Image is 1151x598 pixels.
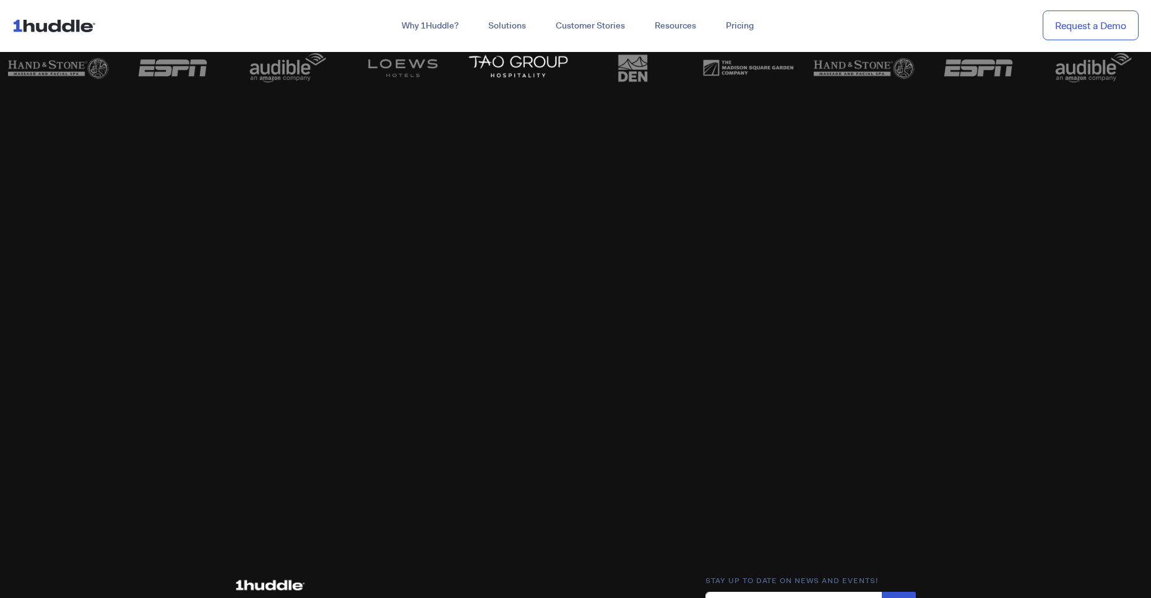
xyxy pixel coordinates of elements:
[806,39,921,97] div: 2 of 7
[575,39,691,97] div: 7 of 7
[806,39,921,97] img: client-handstone
[575,39,691,97] img: client-den
[12,14,101,37] img: ...
[460,45,575,91] div: 6 of 7
[921,39,1036,97] div: 3 of 7
[1043,11,1139,41] a: Request a Demo
[115,39,230,97] div: 3 of 7
[235,575,309,595] img: ...
[230,39,345,97] div: 4 of 7
[387,15,473,37] a: Why 1Huddle?
[345,39,460,97] img: client-loews
[345,39,460,97] div: 5 of 7
[711,15,769,37] a: Pricing
[640,15,711,37] a: Resources
[1036,39,1151,97] img: client-audible
[705,575,916,587] h6: Stay up to date on news and events!
[230,39,345,97] img: client-audible
[541,15,640,37] a: Customer Stories
[473,15,541,37] a: Solutions
[460,45,575,91] img: TAO Group
[691,39,806,97] img: client-garden
[691,39,806,97] div: 1 of 7
[115,39,230,97] img: client-espn
[921,39,1036,97] img: client-espn
[1036,39,1151,97] div: 4 of 7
